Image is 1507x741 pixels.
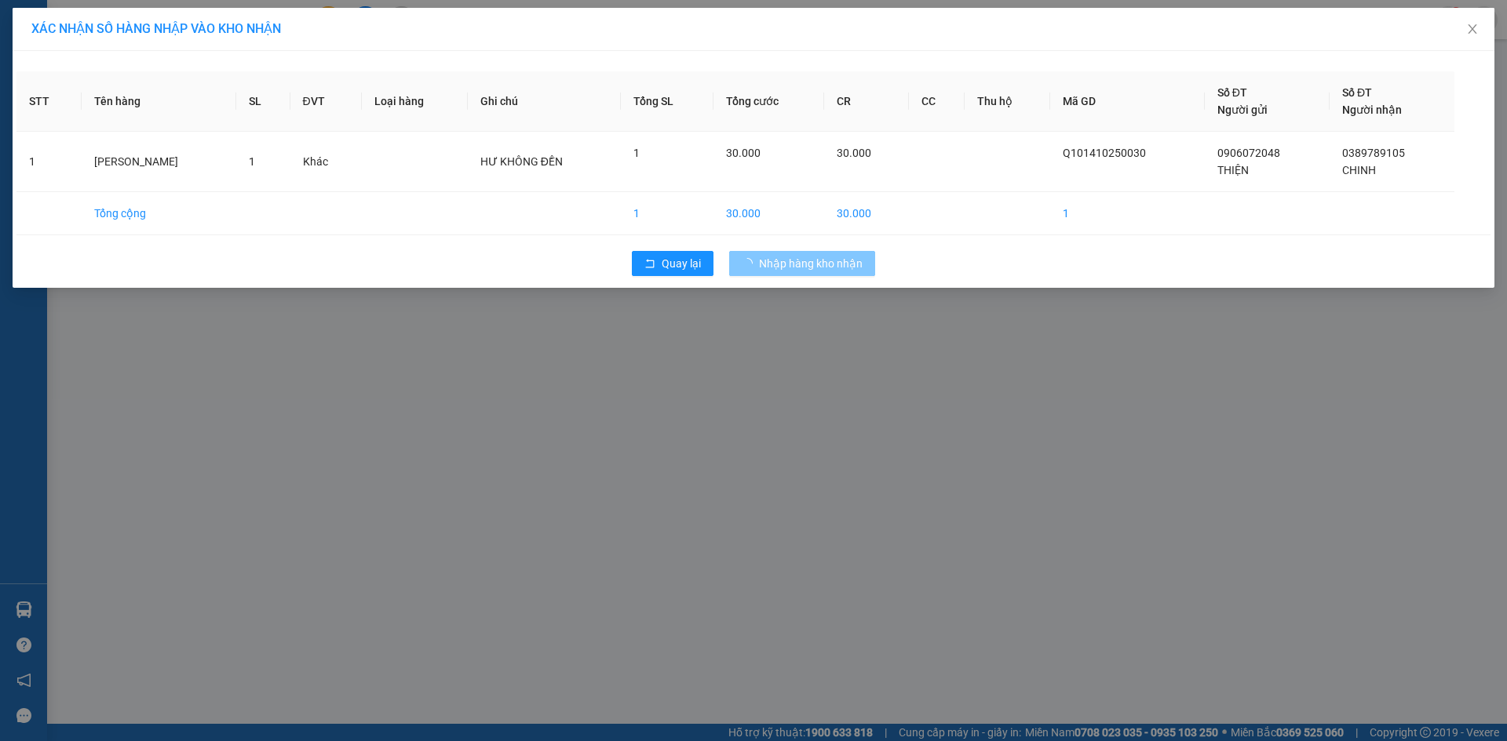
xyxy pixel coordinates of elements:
button: Nhập hàng kho nhận [729,251,875,276]
b: GỬI : PV K13 [20,114,144,140]
button: Close [1450,8,1494,52]
span: Nhập hàng kho nhận [759,255,863,272]
th: Loại hàng [362,71,468,132]
span: Quay lại [662,255,701,272]
span: Số ĐT [1342,86,1372,99]
button: rollbackQuay lại [632,251,713,276]
span: XÁC NHẬN SỐ HÀNG NHẬP VÀO KHO NHẬN [31,21,281,36]
th: SL [236,71,290,132]
td: Tổng cộng [82,192,237,235]
td: [PERSON_NAME] [82,132,237,192]
th: Tổng SL [621,71,713,132]
span: Q101410250030 [1063,147,1146,159]
img: logo.jpg [20,20,98,98]
td: 1 [16,132,82,192]
th: Ghi chú [468,71,621,132]
th: Thu hộ [965,71,1051,132]
span: HƯ KHÔNG ĐỀN [480,155,563,168]
th: Mã GD [1050,71,1204,132]
span: 0389789105 [1342,147,1405,159]
span: 0906072048 [1217,147,1280,159]
td: 1 [621,192,713,235]
span: Số ĐT [1217,86,1247,99]
span: close [1466,23,1479,35]
span: 30.000 [837,147,871,159]
span: rollback [644,258,655,271]
th: STT [16,71,82,132]
span: loading [742,258,759,269]
span: THIỆN [1217,164,1249,176]
td: Khác [290,132,362,192]
li: [STREET_ADDRESS][PERSON_NAME]. [GEOGRAPHIC_DATA], Tỉnh [GEOGRAPHIC_DATA] [147,38,656,58]
li: Hotline: 1900 8153 [147,58,656,78]
span: Người gửi [1217,104,1268,116]
span: 30.000 [726,147,761,159]
td: 30.000 [824,192,909,235]
th: CR [824,71,909,132]
td: 1 [1050,192,1204,235]
th: Tên hàng [82,71,237,132]
th: ĐVT [290,71,362,132]
th: Tổng cước [713,71,824,132]
td: 30.000 [713,192,824,235]
span: 1 [249,155,255,168]
th: CC [909,71,965,132]
span: Người nhận [1342,104,1402,116]
span: 1 [633,147,640,159]
span: CHINH [1342,164,1376,176]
